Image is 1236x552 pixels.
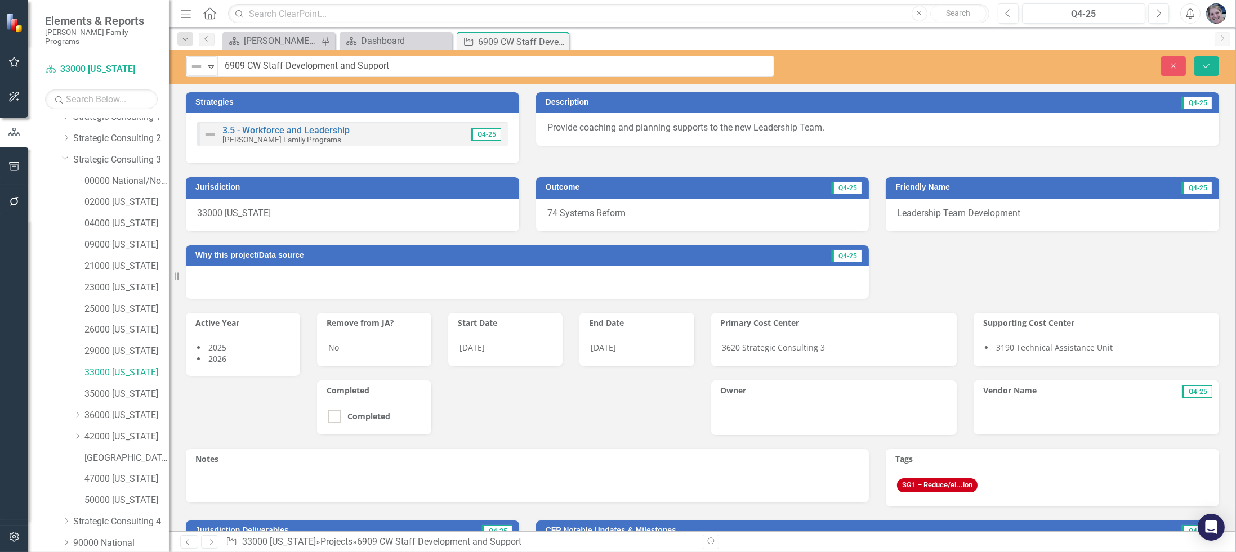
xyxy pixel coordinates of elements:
img: ClearPoint Strategy [6,13,25,33]
a: 25000 [US_STATE] [84,303,169,316]
span: Q4-25 [1182,97,1212,109]
h3: Completed [327,386,426,394]
div: 6909 CW Staff Development and Support [357,536,521,547]
a: 33000 [US_STATE] [242,536,316,547]
a: 42000 [US_STATE] [84,430,169,443]
a: 02000 [US_STATE] [84,196,169,209]
a: 33000 [US_STATE] [45,63,158,76]
button: Q4-25 [1022,3,1146,24]
input: Search Below... [45,89,158,109]
a: 26000 [US_STATE] [84,324,169,336]
span: Leadership Team Development [897,208,1020,218]
img: Not Defined [190,60,203,73]
div: Q4-25 [1026,7,1142,21]
span: 3190 Technical Assistance Unit [996,342,1113,353]
span: Elements & Reports [45,14,158,28]
a: 3.5 - Workforce and Leadership [222,125,350,136]
h3: CFP Notable Updates & Milestones [546,526,1084,535]
h3: Primary Cost Center [721,318,951,327]
div: Dashboard [361,34,449,48]
small: [PERSON_NAME] Family Programs [222,135,341,144]
div: » » [226,536,694,549]
h3: Notes [195,455,863,463]
small: [PERSON_NAME] Family Programs [45,28,158,46]
a: 21000 [US_STATE] [84,260,169,273]
a: Strategic Consulting 3 [73,154,169,167]
span: 3620 Strategic Consulting 3 [722,342,826,353]
h3: Jurisdiction Deliverables [195,526,433,535]
a: Strategic Consulting 2 [73,132,169,145]
button: Search [930,6,987,21]
span: Q4-25 [471,128,501,141]
span: 2026 [208,353,226,364]
input: Search ClearPoint... [228,4,989,24]
div: [PERSON_NAME] Overview [244,34,318,48]
a: 36000 [US_STATE] [84,409,169,422]
span: 2025 [208,342,226,353]
p: Provide coaching and planning supports to the new Leadership Team. [547,122,1208,134]
h3: Outcome [546,183,711,191]
span: [DATE] [591,342,616,353]
span: Q4-25 [1182,182,1212,194]
a: [GEOGRAPHIC_DATA][US_STATE] [84,452,169,465]
a: 35000 [US_STATE] [84,388,169,401]
h3: Remove from JA? [327,318,426,327]
span: Q4-25 [1182,385,1212,398]
h3: Why this project/Data source [195,251,713,259]
h3: Owner [721,386,951,394]
img: Diane Gillian [1206,3,1226,24]
span: SG1 – Reduce/el...ion [897,478,978,492]
h3: Jurisdiction [195,183,514,191]
h3: Tags [895,455,1213,463]
span: 74 Systems Reform [547,208,626,218]
a: 90000 National [73,537,169,550]
img: Not Defined [203,128,217,141]
h3: Start Date [458,318,557,327]
a: 04000 [US_STATE] [84,217,169,230]
h3: Supporting Cost Center [983,318,1213,327]
div: Open Intercom Messenger [1198,514,1225,541]
a: Dashboard [342,34,449,48]
span: Search [946,8,970,17]
h3: Description [546,98,932,106]
a: 33000 [US_STATE] [84,366,169,379]
a: 00000 National/No Jurisdiction (SC3) [84,175,169,188]
a: Strategic Consulting 4 [73,515,169,528]
a: Strategic Consulting 1 [73,111,169,124]
input: This field is required [217,56,774,77]
span: [DATE] [459,342,485,353]
span: 33000 [US_STATE] [197,208,271,218]
h3: Vendor Name [983,386,1128,394]
span: Q4-25 [832,250,862,262]
h3: Active Year [195,318,295,327]
a: 29000 [US_STATE] [84,345,169,358]
div: 6909 CW Staff Development and Support [478,35,566,49]
span: Q4-25 [482,525,512,537]
a: 50000 [US_STATE] [84,494,169,507]
a: [PERSON_NAME] Overview [225,34,318,48]
span: Q4-25 [1182,525,1212,537]
h3: End Date [589,318,688,327]
span: Q4-25 [832,182,862,194]
h3: Friendly Name [895,183,1096,191]
a: Projects [320,536,352,547]
a: 09000 [US_STATE] [84,239,169,252]
span: No [328,342,339,353]
a: 47000 [US_STATE] [84,473,169,486]
h3: Strategies [195,98,514,106]
a: 23000 [US_STATE] [84,281,169,294]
